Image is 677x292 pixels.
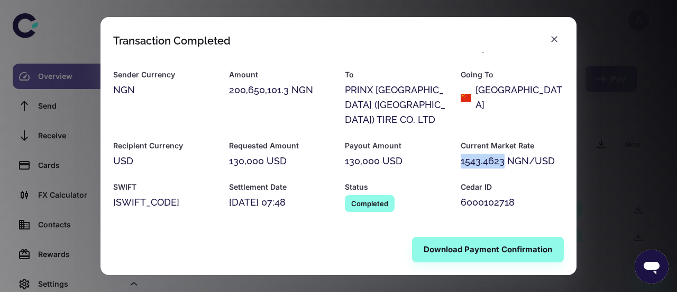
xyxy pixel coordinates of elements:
[229,69,332,81] h6: Amount
[113,181,216,193] h6: SWIFT
[635,250,669,284] iframe: Button to launch messaging window
[113,34,231,47] div: Transaction Completed
[229,181,332,193] h6: Settlement Date
[229,83,332,98] div: 200,650,101.3 NGN
[461,140,564,152] h6: Current Market Rate
[113,195,216,210] div: [SWIFT_CODE]
[461,69,564,81] h6: Going To
[475,83,564,112] div: [GEOGRAPHIC_DATA]
[229,195,332,210] div: [DATE] 07:48
[412,237,564,262] button: Download Payment Confirmation
[113,83,216,98] div: NGN
[461,195,564,210] div: 6000102718
[113,154,216,169] div: USD
[113,69,216,81] h6: Sender Currency
[229,140,332,152] h6: Requested Amount
[345,154,448,169] div: 130,000 USD
[461,154,564,169] div: 1543.4623 NGN/USD
[345,140,448,152] h6: Payout Amount
[229,154,332,169] div: 130,000 USD
[113,140,216,152] h6: Recipient Currency
[345,83,448,127] div: PRINX [GEOGRAPHIC_DATA] ([GEOGRAPHIC_DATA]) TIRE CO. LTD
[345,69,448,81] h6: To
[345,198,395,209] span: Completed
[345,181,448,193] h6: Status
[461,181,564,193] h6: Cedar ID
